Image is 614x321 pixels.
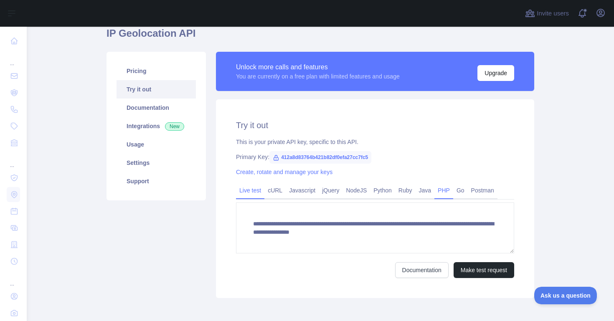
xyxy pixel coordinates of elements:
[117,135,196,154] a: Usage
[468,184,497,197] a: Postman
[477,65,514,81] button: Upgrade
[7,270,20,287] div: ...
[236,138,514,146] div: This is your private API key, specific to this API.
[107,27,534,47] h1: IP Geolocation API
[454,262,514,278] button: Make test request
[7,50,20,67] div: ...
[453,184,468,197] a: Go
[534,287,597,304] iframe: Toggle Customer Support
[117,62,196,80] a: Pricing
[370,184,395,197] a: Python
[236,119,514,131] h2: Try it out
[416,184,435,197] a: Java
[165,122,184,131] span: New
[7,152,20,169] div: ...
[117,172,196,190] a: Support
[537,9,569,18] span: Invite users
[117,80,196,99] a: Try it out
[269,151,371,164] span: 412a8d83764b421b82df0efa27cc7fc5
[395,262,449,278] a: Documentation
[319,184,343,197] a: jQuery
[117,117,196,135] a: Integrations New
[117,99,196,117] a: Documentation
[236,169,332,175] a: Create, rotate and manage your keys
[117,154,196,172] a: Settings
[236,62,400,72] div: Unlock more calls and features
[236,153,514,161] div: Primary Key:
[343,184,370,197] a: NodeJS
[264,184,286,197] a: cURL
[523,7,571,20] button: Invite users
[236,72,400,81] div: You are currently on a free plan with limited features and usage
[434,184,453,197] a: PHP
[286,184,319,197] a: Javascript
[395,184,416,197] a: Ruby
[236,184,264,197] a: Live test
